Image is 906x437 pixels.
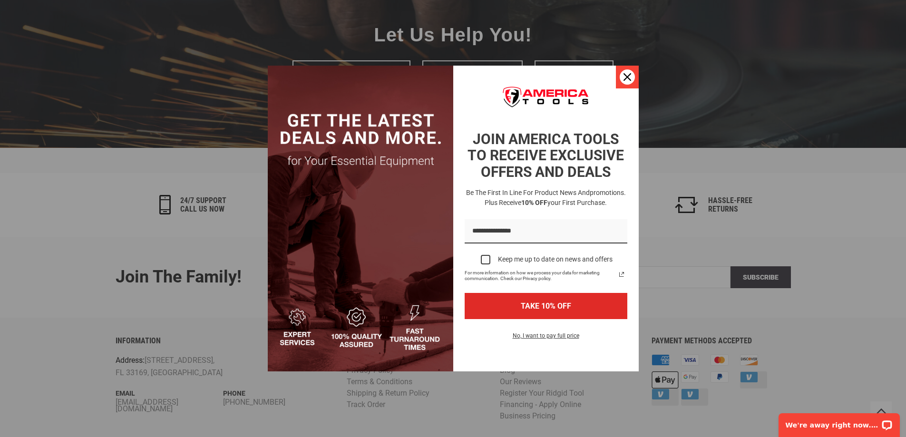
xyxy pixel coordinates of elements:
a: Read our Privacy Policy [616,269,627,280]
h3: Be the first in line for product news and [463,188,629,208]
strong: 10% OFF [521,199,547,206]
svg: link icon [616,269,627,280]
button: TAKE 10% OFF [465,293,627,319]
button: No, I want to pay full price [505,330,587,347]
iframe: LiveChat chat widget [772,407,906,437]
button: Close [616,66,639,88]
strong: JOIN AMERICA TOOLS TO RECEIVE EXCLUSIVE OFFERS AND DEALS [468,131,624,180]
span: For more information on how we process your data for marketing communication. Check our Privacy p... [465,270,616,282]
svg: close icon [623,73,631,81]
div: Keep me up to date on news and offers [498,255,613,263]
input: Email field [465,219,627,243]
